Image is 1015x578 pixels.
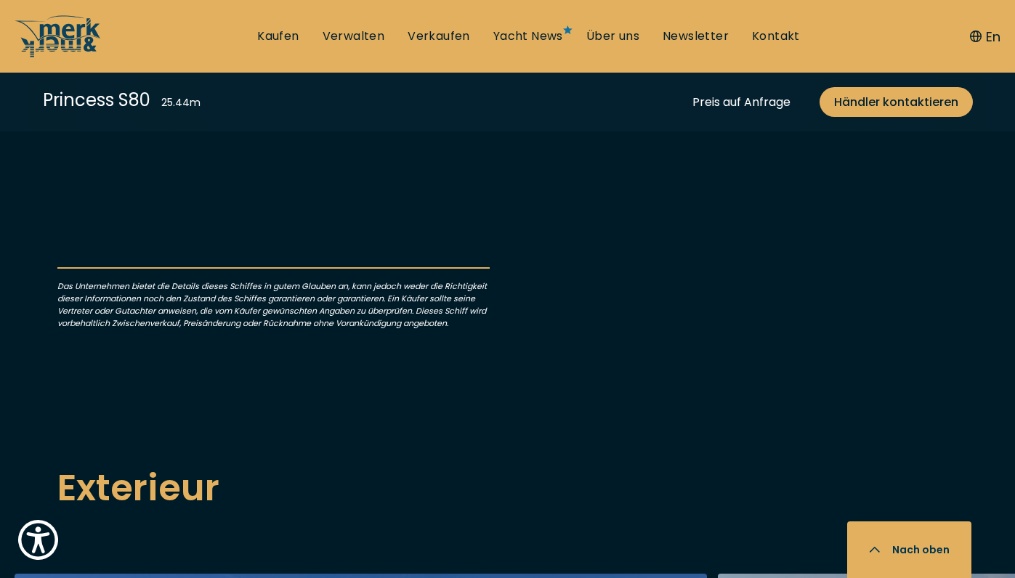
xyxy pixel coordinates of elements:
div: Preis auf Anfrage [692,93,790,111]
button: Nach oben [847,521,971,578]
button: Show Accessibility Preferences [15,516,62,563]
button: En [970,27,1000,46]
a: Kaufen [257,28,299,44]
p: Das Unternehmen bietet die Details dieses Schiffes in gutem Glauben an, kann jedoch weder die Ric... [57,267,490,330]
a: Verkaufen [408,28,470,44]
span: Händler kontaktieren [834,93,958,111]
a: Händler kontaktieren [820,87,973,117]
a: Yacht News [493,28,563,44]
div: Princess S80 [43,87,150,113]
a: Kontakt [752,28,800,44]
div: 25.44 m [161,95,201,110]
a: Verwalten [323,28,385,44]
h2: Exterieur [57,460,958,516]
a: Über uns [586,28,639,44]
a: Newsletter [663,28,729,44]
